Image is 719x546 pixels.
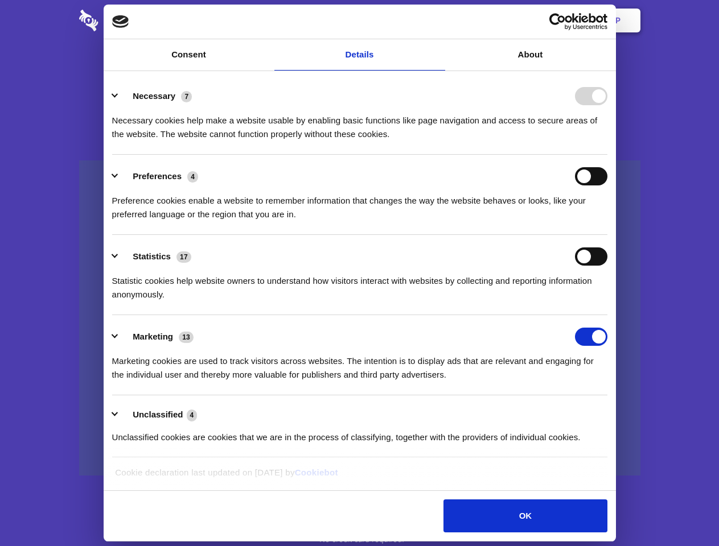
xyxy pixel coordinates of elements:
a: Cookiebot [295,468,338,477]
a: Pricing [334,3,384,38]
a: Contact [462,3,514,38]
a: Usercentrics Cookiebot - opens in a new window [508,13,607,30]
label: Necessary [133,91,175,101]
iframe: Drift Widget Chat Controller [662,489,705,532]
button: OK [443,499,607,532]
a: Wistia video thumbnail [79,160,640,476]
span: 7 [181,91,192,102]
button: Preferences (4) [112,167,206,185]
span: 4 [187,171,198,183]
h1: Eliminate Slack Data Loss. [79,51,640,92]
button: Statistics (17) [112,247,199,266]
a: Login [516,3,566,38]
label: Statistics [133,251,171,261]
a: Consent [104,39,274,71]
span: 4 [187,409,198,421]
button: Marketing (13) [112,328,201,346]
a: Details [274,39,445,71]
div: Necessary cookies help make a website usable by enabling basic functions like page navigation and... [112,105,607,141]
label: Preferences [133,171,182,181]
a: About [445,39,616,71]
div: Marketing cookies are used to track visitors across websites. The intention is to display ads tha... [112,346,607,382]
div: Statistic cookies help website owners to understand how visitors interact with websites by collec... [112,266,607,301]
span: 17 [176,251,191,263]
button: Necessary (7) [112,87,199,105]
span: 13 [179,332,194,343]
div: Preference cookies enable a website to remember information that changes the way the website beha... [112,185,607,221]
div: Cookie declaration last updated on [DATE] by [106,466,613,488]
label: Marketing [133,332,173,341]
img: logo [112,15,129,28]
img: logo-wordmark-white-trans-d4663122ce5f474addd5e946df7df03e33cb6a1c49d2221995e7729f52c070b2.svg [79,10,176,31]
div: Unclassified cookies are cookies that we are in the process of classifying, together with the pro... [112,422,607,444]
h4: Auto-redaction of sensitive data, encrypted data sharing and self-destructing private chats. Shar... [79,104,640,141]
button: Unclassified (4) [112,408,204,422]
